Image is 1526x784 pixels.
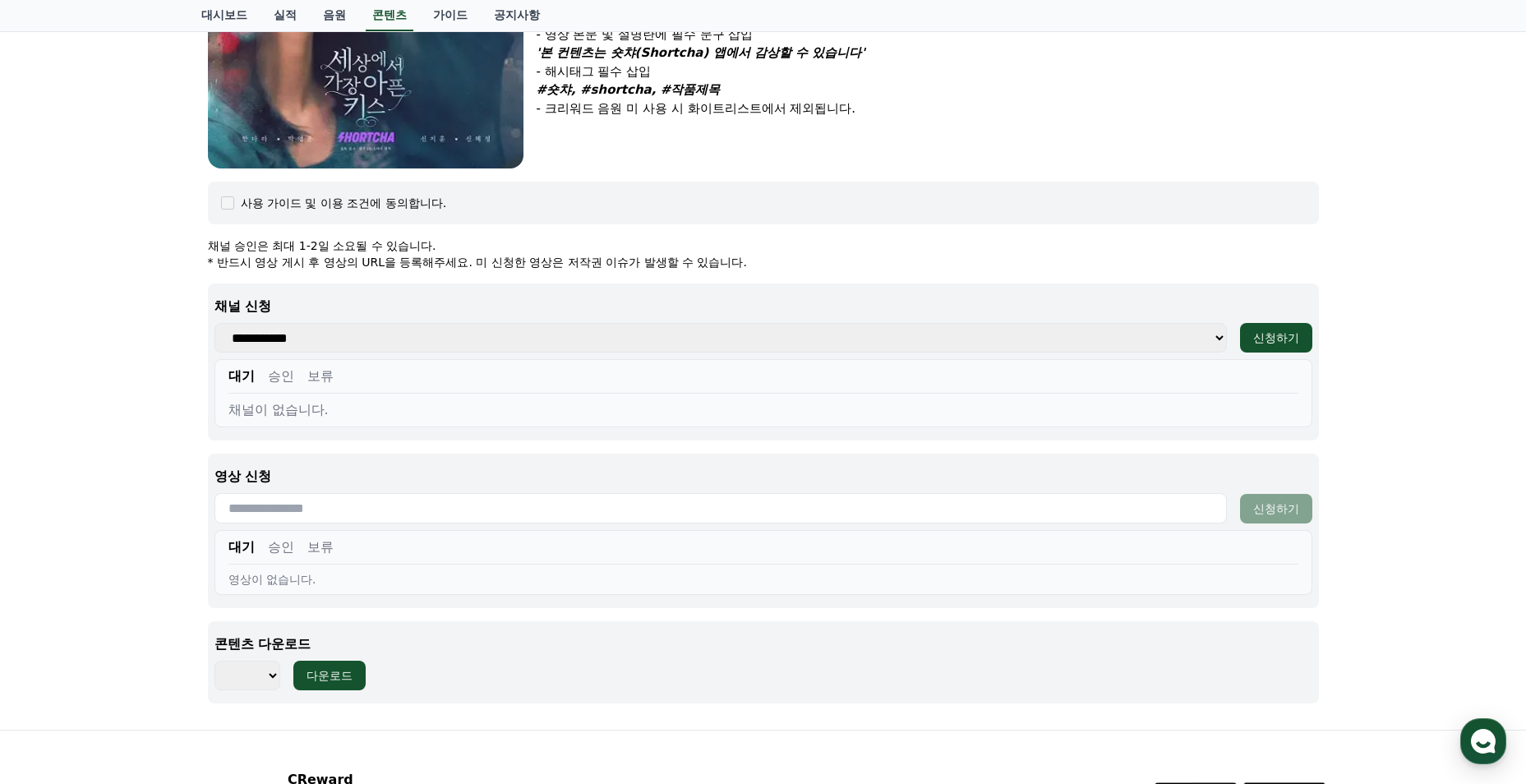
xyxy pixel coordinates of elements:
em: #숏챠, #shortcha, #작품제목 [537,82,721,97]
p: * 반드시 영상 게시 후 영상의 URL을 등록해주세요. 미 신청한 영상은 저작권 이슈가 발생할 수 있습니다. [208,254,1319,270]
div: 신청하기 [1253,330,1299,346]
p: - 해시태그 필수 삽입 [537,62,1319,81]
span: 설정 [254,546,274,559]
em: '본 컨텐츠는 숏챠(Shortcha) 앱에서 감상할 수 있습니다' [537,45,865,60]
span: 대화 [150,546,170,560]
p: 콘텐츠 다운로드 [214,634,1312,654]
p: - 영상 본문 및 설명란에 필수 문구 삽입 [537,25,1319,44]
button: 신청하기 [1240,494,1312,523]
div: 채널이 없습니다. [228,400,1298,420]
a: 홈 [5,521,108,562]
button: 대기 [228,537,255,557]
p: - 크리워드 음원 미 사용 시 화이트리스트에서 제외됩니다. [537,99,1319,118]
button: 대기 [228,367,255,386]
div: 다운로드 [307,667,353,684]
button: 승인 [268,367,294,386]
span: 홈 [52,546,62,559]
div: 사용 가이드 및 이용 조건에 동의합니다. [241,195,447,211]
button: 다운로드 [293,661,366,690]
a: 설정 [212,521,316,562]
a: 대화 [108,521,212,562]
button: 승인 [268,537,294,557]
p: 채널 승인은 최대 1-2일 소요될 수 있습니다. [208,238,1319,254]
p: 영상 신청 [214,467,1312,487]
div: 영상이 없습니다. [228,571,1298,588]
div: 신청하기 [1253,500,1299,517]
button: 신청하기 [1240,323,1312,353]
p: 채널 신청 [214,297,1312,316]
button: 보류 [307,367,334,386]
button: 보류 [307,537,334,557]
